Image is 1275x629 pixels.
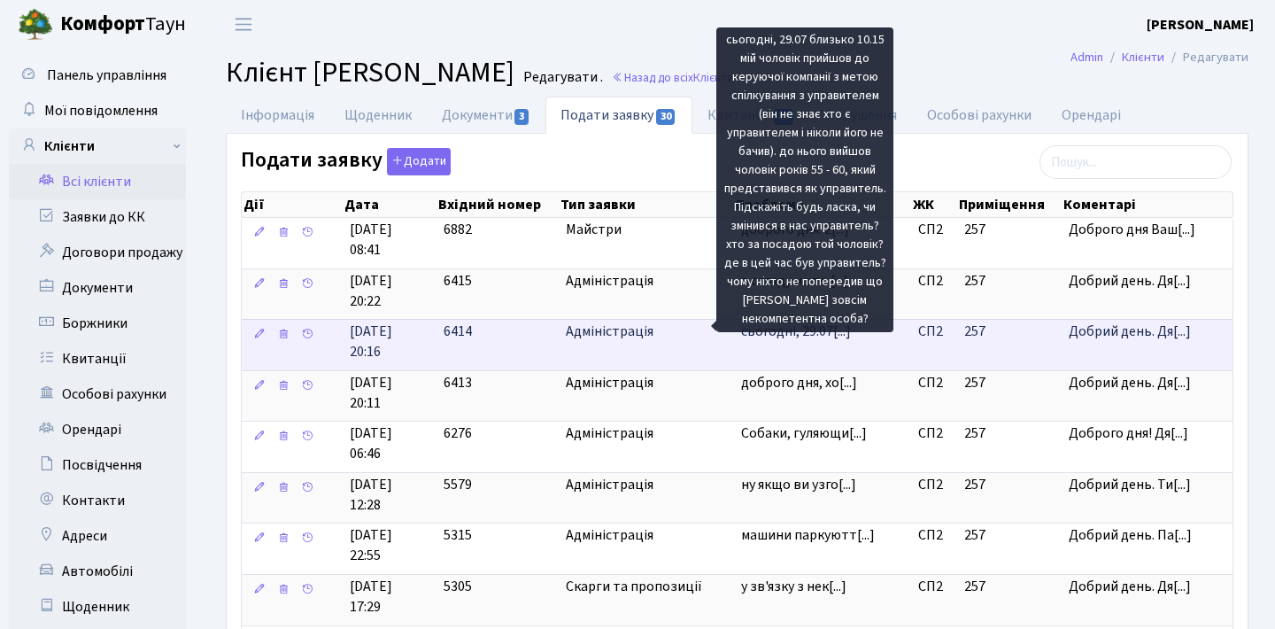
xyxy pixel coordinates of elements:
[350,475,429,516] span: [DATE] 12:28
[221,10,266,39] button: Переключити навігацію
[1069,220,1195,239] span: Доброго дня Ваш[...]
[566,525,727,546] span: Адміністрація
[918,423,951,444] span: СП2
[350,271,429,312] span: [DATE] 20:22
[427,97,545,134] a: Документи
[9,93,186,128] a: Мої повідомлення
[1069,423,1188,443] span: Доброго дня! Дя[...]
[329,97,427,134] a: Щоденник
[1069,373,1191,392] span: Добрий день. Дя[...]
[514,109,529,125] span: 3
[566,373,727,393] span: Адміністрація
[9,306,186,341] a: Боржники
[1069,577,1191,596] span: Добрий день. Дя[...]
[241,148,451,175] label: Подати заявку
[1069,322,1191,341] span: Добрий день. Дя[...]
[444,423,472,443] span: 6276
[1122,48,1164,66] a: Клієнти
[911,192,958,217] th: ЖК
[1147,15,1254,35] b: [PERSON_NAME]
[918,220,951,240] span: СП2
[9,199,186,235] a: Заявки до КК
[918,577,951,597] span: СП2
[741,423,867,443] span: Собаки, гуляющи[...]
[964,220,985,239] span: 257
[520,69,603,86] small: Редагувати .
[656,109,676,125] span: 30
[1047,97,1136,134] a: Орендарі
[566,271,727,291] span: Адміністрація
[918,322,951,342] span: СП2
[9,164,186,199] a: Всі клієнти
[741,577,846,596] span: у зв'язку з нек[...]
[437,192,558,217] th: Вхідний номер
[918,271,951,291] span: СП2
[242,192,343,217] th: Дії
[918,475,951,495] span: СП2
[47,66,166,85] span: Панель управління
[1039,145,1232,179] input: Пошук...
[350,220,429,260] span: [DATE] 08:41
[9,518,186,554] a: Адреси
[559,192,734,217] th: Тип заявки
[9,235,186,270] a: Договори продажу
[964,475,985,494] span: 257
[444,373,472,392] span: 6413
[60,10,186,40] span: Таун
[957,192,1062,217] th: Приміщення
[566,220,727,240] span: Майстри
[964,322,985,341] span: 257
[387,148,451,175] button: Подати заявку
[1069,475,1191,494] span: Добрий день. Ти[...]
[9,447,186,483] a: Посвідчення
[612,69,733,86] a: Назад до всіхКлієнти
[964,423,985,443] span: 257
[741,373,857,392] span: доброго дня, хо[...]
[692,97,810,134] a: Квитанції
[545,97,692,134] a: Подати заявку
[444,475,472,494] span: 5579
[444,577,472,596] span: 5305
[444,220,472,239] span: 6882
[9,270,186,306] a: Документи
[350,373,429,414] span: [DATE] 20:11
[444,525,472,545] span: 5315
[1069,271,1191,291] span: Добрий день. Дя[...]
[693,69,733,86] span: Клієнти
[382,145,451,176] a: Додати
[918,373,951,393] span: СП2
[9,589,186,625] a: Щоденник
[741,475,856,494] span: ну якщо ви узго[...]
[9,58,186,93] a: Панель управління
[964,577,985,596] span: 257
[1147,14,1254,35] a: [PERSON_NAME]
[1044,39,1275,76] nav: breadcrumb
[716,27,893,332] div: сьогодні, 29.07 близько 10.15 мій чоловік прийшов до керуючої компанії з метою спілкування з упра...
[964,525,985,545] span: 257
[350,577,429,617] span: [DATE] 17:29
[350,525,429,566] span: [DATE] 22:55
[226,52,514,93] span: Клієнт [PERSON_NAME]
[1164,48,1248,67] li: Редагувати
[9,128,186,164] a: Клієнти
[566,475,727,495] span: Адміністрація
[964,373,985,392] span: 257
[741,525,875,545] span: машини паркуютт[...]
[226,97,329,134] a: Інформація
[18,7,53,43] img: logo.png
[964,271,985,291] span: 257
[444,271,472,291] span: 6415
[1070,48,1103,66] a: Admin
[350,322,429,362] span: [DATE] 20:16
[9,377,186,412] a: Особові рахунки
[343,192,437,217] th: Дата
[566,577,727,597] span: Скарги та пропозиції
[9,412,186,447] a: Орендарі
[912,97,1047,134] a: Особові рахунки
[350,423,429,464] span: [DATE] 06:46
[44,101,158,120] span: Мої повідомлення
[444,322,472,341] span: 6414
[9,341,186,377] a: Квитанції
[566,322,727,342] span: Адміністрація
[1069,525,1192,545] span: Добрий день. Па[...]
